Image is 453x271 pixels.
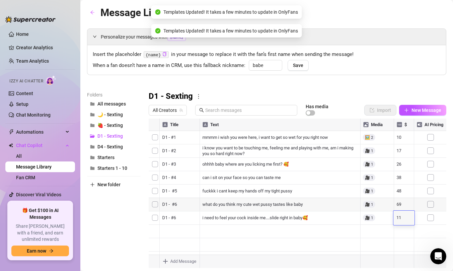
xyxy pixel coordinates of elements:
button: Save [288,60,309,71]
button: D4 - Sexting [87,141,141,152]
div: You can also duplicate the Message Flow and create versions for each case if that works better fo... [11,45,104,64]
code: {name} [144,51,169,58]
span: copy [162,52,167,56]
span: Chat Copilot [16,140,64,151]
a: Home [16,31,29,37]
a: Message Library [16,164,52,170]
button: 🌙 - Sexting [87,109,141,120]
article: Message Library [100,5,175,20]
textarea: 1 [396,215,412,221]
button: Upload attachment [32,219,37,225]
span: D1 - Sexting [97,133,123,139]
button: go back [4,3,17,15]
span: search [199,108,204,113]
div: last question how do i manually tag fans [29,150,123,163]
span: folder [90,144,95,149]
span: expanded [93,35,97,39]
button: All messages [87,98,141,109]
span: folder [90,101,95,106]
div: Hi [PERSON_NAME], you can tag the fan in the Fan CRM panel on OnlyFans, or set it up to happen au... [5,201,110,257]
button: Start recording [43,219,48,225]
a: Content [16,91,33,96]
div: You can exclude time spenders and create a list of fans so [PERSON_NAME] won’t chat with them. [5,114,110,141]
button: Click to Copy [162,52,167,57]
div: You can exclude time spenders and create a list of fans so [PERSON_NAME] won’t chat with them. [11,118,104,137]
span: Insert the placeholder in your message to replace it with the fan’s first name when sending the m... [93,51,441,59]
a: Discover Viral Videos [16,192,61,197]
h1: [PERSON_NAME] [32,3,76,8]
img: Chat Copilot [9,143,13,148]
div: and when a chat gets passed over to a human, where do i find that notfication? [24,168,129,196]
button: New folder [87,179,141,190]
img: Profile image for Ella [19,4,30,14]
iframe: Intercom live chat [430,248,446,264]
span: All Creators [153,105,183,115]
button: D1 - Sexting [87,131,141,141]
div: thank you - and with [PERSON_NAME] is there a way to make her not open guys pics for free? she wi... [24,74,129,108]
input: Search messages [205,107,293,114]
div: Amy says… [5,74,129,113]
span: Starters [97,155,115,160]
div: Close [118,3,130,15]
div: thank you - and with [PERSON_NAME] is there a way to make her not open guys pics for free? she wi... [29,78,123,104]
span: arrow-right [49,249,54,253]
span: 🌙 - Sexting [97,112,123,117]
div: last question how do i manually tag fans [24,146,129,167]
span: folder [90,112,95,117]
span: team [179,108,183,112]
span: Starters 1 - 10 [97,165,127,171]
span: Save [293,63,303,68]
span: D4 - Sexting [97,144,123,149]
a: Chat Monitoring [16,112,51,118]
span: Personalize your messages with [101,33,441,41]
article: Has media [306,105,328,109]
img: logo-BBDzfeDw.svg [5,16,56,23]
span: arrow-left [90,10,95,15]
span: more [196,93,202,99]
button: 🍓 - Sexting [87,120,141,131]
span: check-circle [155,28,161,33]
li: Use the “total spend” option and set a very low amount (e.g., $1) so that every fan who’s spent a... [16,16,104,41]
span: folder [90,123,95,128]
a: All [16,153,22,159]
button: Send a message… [115,217,126,227]
button: Starters 1 - 10 [87,163,141,174]
button: Gif picker [21,219,26,225]
div: Amy says… [5,168,129,202]
button: Import [364,105,396,116]
span: check-circle [155,9,161,15]
button: Starters [87,152,141,163]
button: New Message [399,105,446,116]
span: Automations [16,127,64,137]
span: Templates Updated! It takes a few minutes to update in OnlyFans [163,8,298,16]
a: Setup [16,101,28,107]
img: AI Chatter [46,75,56,85]
span: Share [PERSON_NAME] with a friend, and earn unlimited rewards [11,223,69,243]
span: Earn now [27,248,46,254]
a: Creator Analytics [16,42,70,53]
span: plus [90,182,95,187]
span: folder-open [90,134,95,138]
span: 🎁 Get $100 in AI Messages [11,207,69,220]
span: When a fan doesn’t have a name in CRM, use this fallback nickname: [93,62,245,70]
div: Personalize your messages with{name} [87,29,446,45]
span: New Message [411,108,441,113]
textarea: Message… [6,205,128,217]
p: The team can also help [32,8,83,15]
span: folder [90,166,95,171]
button: Home [105,3,118,15]
article: Folders [87,91,141,98]
span: 🍓 - Sexting [97,123,123,128]
h3: D1 - Sexting [149,91,193,102]
span: Izzy AI Chatter [9,78,43,84]
button: Earn nowarrow-right [11,246,69,256]
span: All messages [97,101,126,107]
button: Emoji picker [10,219,16,225]
span: plus [404,108,409,113]
div: and when a chat gets passed over to a human, where do i find that notfication? [29,173,123,192]
span: thunderbolt [9,129,14,135]
a: Team Analytics [16,58,49,64]
span: folder [90,155,95,160]
div: Ella says… [5,114,129,147]
div: Amy says… [5,146,129,168]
